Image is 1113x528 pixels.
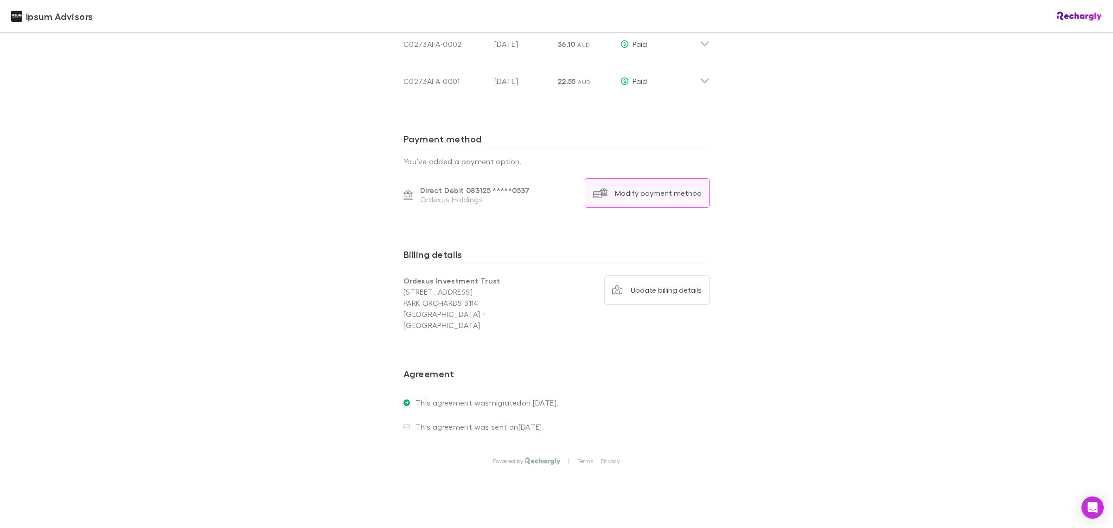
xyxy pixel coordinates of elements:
button: Modify payment method [585,178,710,208]
p: This agreement was sent on [DATE] . [410,422,544,431]
div: C0273AFA-0001[DATE]22.55 AUDPaid [396,59,717,96]
img: Rechargly Logo [1057,12,1102,21]
img: Modify payment method's Logo [593,186,608,200]
a: Terms [577,457,593,465]
div: Modify payment method [615,188,702,198]
div: Open Intercom Messenger [1081,496,1104,519]
button: Update billing details [604,275,710,305]
p: Ordexus Holdings [420,195,530,204]
img: Rechargly Logo [525,457,561,465]
div: Update billing details [631,285,702,295]
p: This agreement was migrated on [DATE] . [410,398,558,407]
p: [STREET_ADDRESS] [403,286,556,297]
p: Ordexus Investment Trust [403,275,556,286]
h3: Agreement [403,368,710,383]
p: Powered by [493,457,525,465]
h3: Payment method [403,133,710,148]
p: Direct Debit 083125 ***** 0537 [420,186,530,195]
span: AUD [578,78,590,85]
span: Ipsum Advisors [26,9,93,23]
div: C0273AFA-0002[DATE]36.10 AUDPaid [396,22,717,59]
span: 22.55 [557,77,576,86]
p: PARK ORCHARDS 3114 [403,297,556,309]
span: Paid [633,39,647,48]
div: C0273AFA-0001 [403,76,487,87]
p: | [568,457,569,465]
h3: Billing details [403,249,710,264]
img: Ipsum Advisors's Logo [11,11,22,22]
p: You’ve added a payment option. [403,156,710,167]
span: Paid [633,77,647,85]
p: [GEOGRAPHIC_DATA] - [GEOGRAPHIC_DATA] [403,309,556,331]
p: [DATE] [494,76,550,87]
a: Privacy [601,457,620,465]
div: C0273AFA-0002 [403,39,487,50]
span: AUD [577,41,590,48]
span: 36.10 [557,39,576,49]
p: [DATE] [494,39,550,50]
